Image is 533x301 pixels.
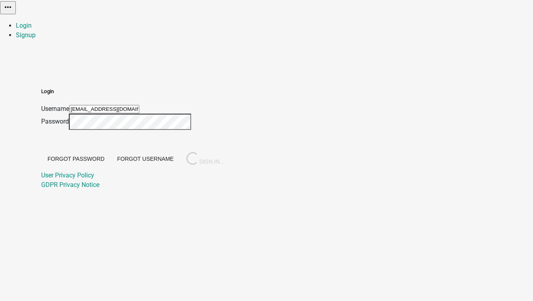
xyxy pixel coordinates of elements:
[41,171,94,179] a: User Privacy Policy
[111,152,180,166] button: Forgot Username
[16,31,36,39] a: Signup
[180,149,231,169] button: SIGN IN...
[41,152,111,166] button: Forgot Password
[41,88,231,95] h5: Login
[16,22,32,29] a: Login
[41,181,99,189] a: GDPR Privacy Notice
[41,105,69,112] label: Username
[41,118,69,125] label: Password
[3,2,13,12] i: more_horiz
[186,158,224,165] span: SIGN IN...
